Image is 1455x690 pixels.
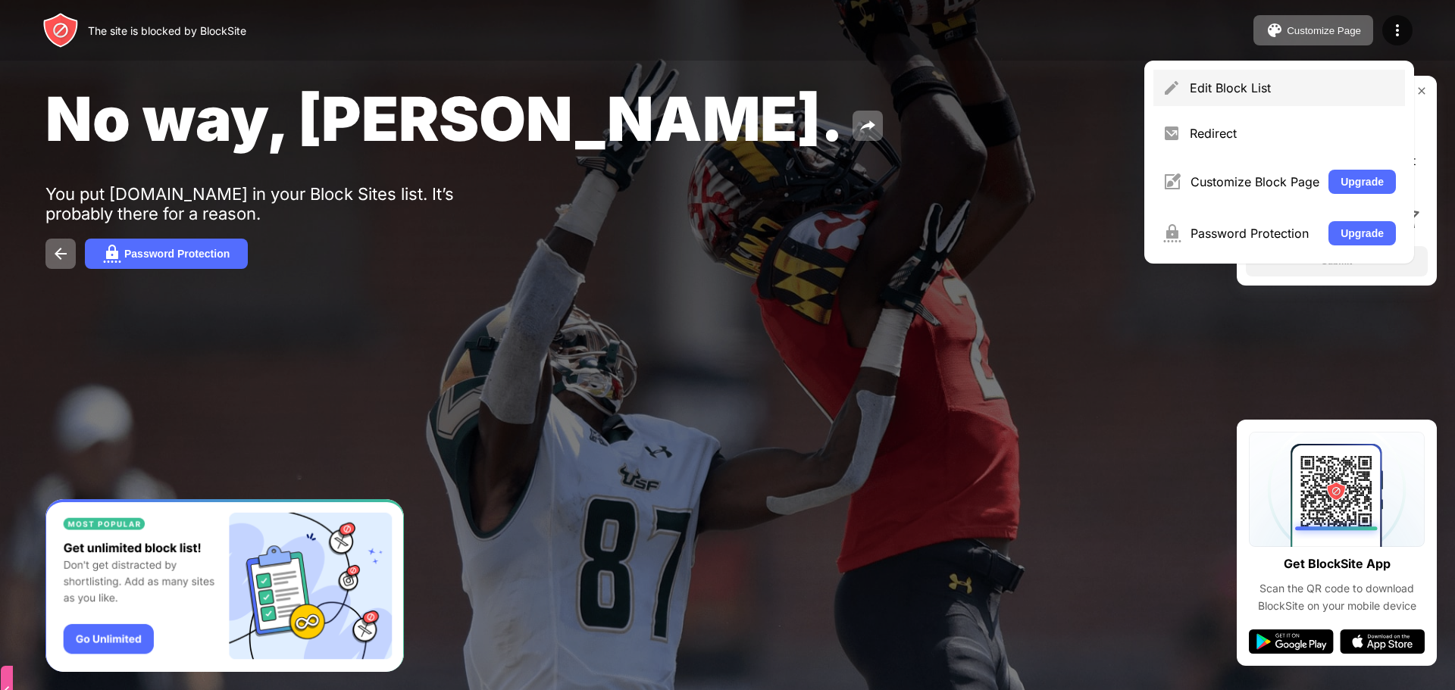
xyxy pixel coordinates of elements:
img: menu-pencil.svg [1162,79,1181,97]
div: You put [DOMAIN_NAME] in your Block Sites list. It’s probably there for a reason. [45,184,514,223]
button: Upgrade [1328,170,1396,194]
span: No way, [PERSON_NAME]. [45,82,843,155]
img: password.svg [103,245,121,263]
img: pallet.svg [1266,21,1284,39]
img: menu-icon.svg [1388,21,1406,39]
img: share.svg [859,117,877,135]
div: Customize Page [1287,25,1361,36]
img: app-store.svg [1340,629,1425,654]
div: Edit Block List [1190,80,1396,95]
div: Scan the QR code to download BlockSite on your mobile device [1249,580,1425,614]
img: header-logo.svg [42,12,79,48]
div: Get BlockSite App [1284,553,1391,575]
div: The site is blocked by BlockSite [88,24,246,37]
div: Password Protection [1191,226,1319,241]
button: Password Protection [85,239,248,269]
div: Redirect [1190,126,1396,141]
button: Upgrade [1328,221,1396,245]
div: Password Protection [124,248,230,260]
img: menu-password.svg [1162,224,1181,242]
img: menu-redirect.svg [1162,124,1181,142]
img: menu-customize.svg [1162,173,1181,191]
img: back.svg [52,245,70,263]
img: google-play.svg [1249,629,1334,654]
iframe: Banner [45,499,404,673]
button: Customize Page [1253,15,1373,45]
img: qrcode.svg [1249,432,1425,547]
div: Customize Block Page [1191,174,1319,189]
img: rate-us-close.svg [1416,85,1428,97]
